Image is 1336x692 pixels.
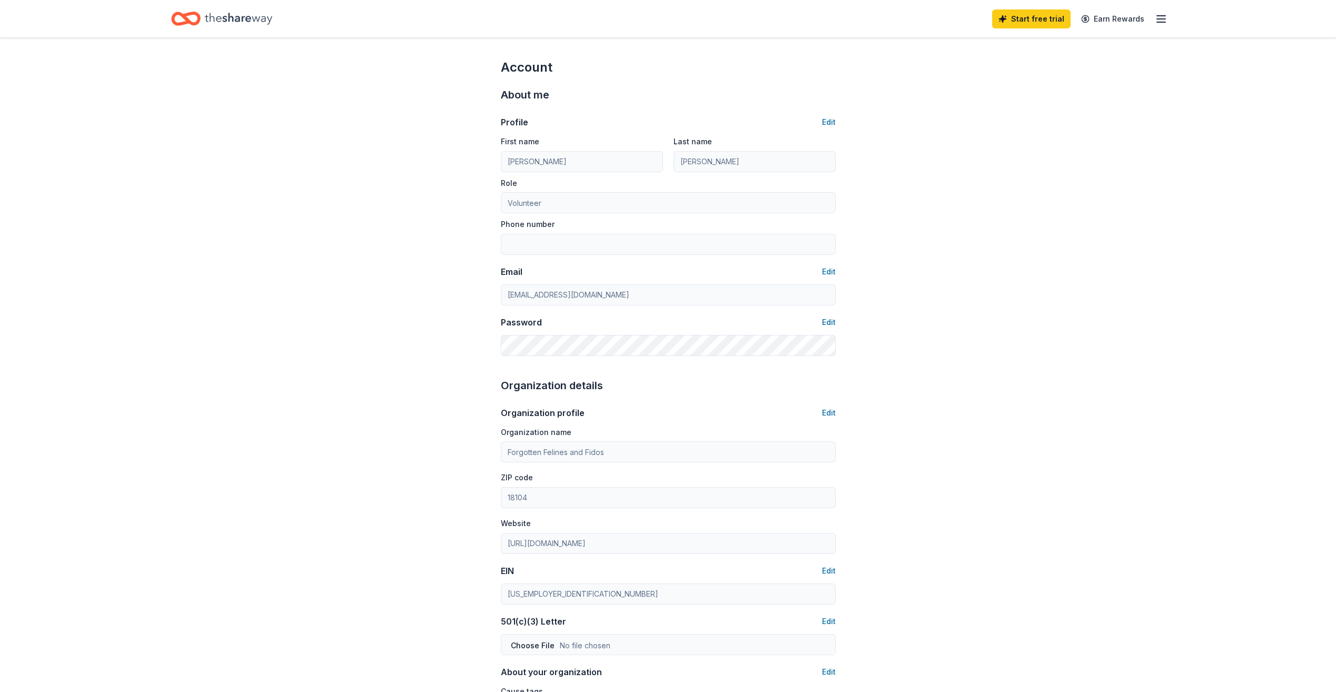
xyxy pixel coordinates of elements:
button: Edit [822,615,836,628]
button: Edit [822,316,836,329]
label: ZIP code [501,472,533,483]
label: Website [501,518,531,529]
label: Role [501,178,517,189]
div: Organization profile [501,407,585,419]
div: Password [501,316,542,329]
button: Edit [822,116,836,128]
button: Edit [822,265,836,278]
div: EIN [501,565,514,577]
div: Email [501,265,522,278]
div: About me [501,86,836,103]
input: 12345 (U.S. only) [501,487,836,508]
button: Edit [822,407,836,419]
div: About your organization [501,666,602,678]
input: 12-3456789 [501,584,836,605]
div: Organization details [501,377,836,394]
div: 501(c)(3) Letter [501,615,566,628]
button: Edit [822,565,836,577]
a: Home [171,6,272,31]
label: Organization name [501,427,571,438]
label: First name [501,136,539,147]
div: Account [501,59,836,76]
a: Earn Rewards [1075,9,1151,28]
a: Start free trial [992,9,1071,28]
div: Profile [501,116,528,128]
label: Phone number [501,219,555,230]
button: Edit [822,666,836,678]
label: Last name [674,136,712,147]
